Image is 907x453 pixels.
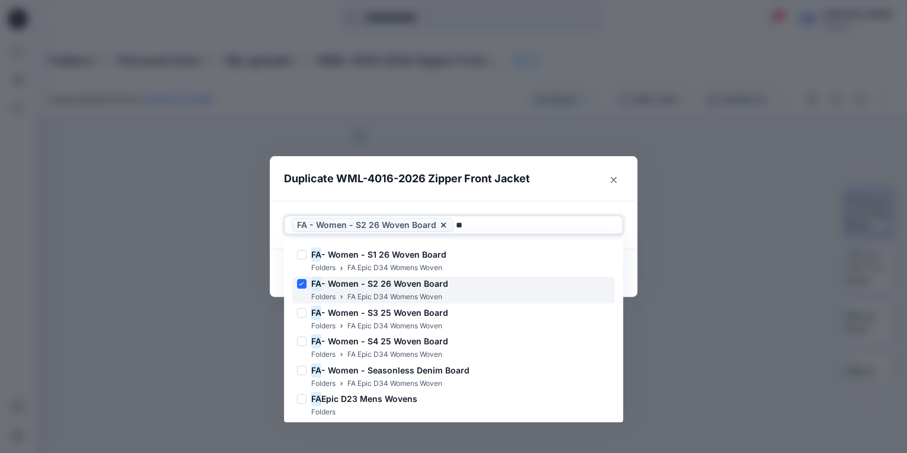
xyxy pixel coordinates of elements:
[311,362,321,378] mark: FA
[311,333,321,349] mark: FA
[347,262,442,274] p: FA Epic D34 Womens Woven
[311,262,336,274] p: Folders
[311,406,336,419] p: Folders
[347,349,442,361] p: FA Epic D34 Womens Woven
[311,391,321,407] mark: FA
[311,349,336,361] p: Folders
[321,308,448,318] span: - Women - S3 25 Woven Board
[604,170,623,189] button: Close
[311,320,336,332] p: Folders
[347,378,442,390] p: FA Epic D34 Womens Woven
[347,291,442,303] p: FA Epic D34 Womens Woven
[321,336,448,346] span: - Women - S4 25 Woven Board
[347,320,442,332] p: FA Epic D34 Womens Woven
[311,305,321,321] mark: FA
[311,291,336,303] p: Folders
[321,249,446,259] span: - Women - S1 26 Woven Board
[284,170,530,187] p: Duplicate WML-4016-2026 Zipper Front Jacket
[311,275,321,292] mark: FA
[297,218,436,232] span: FA - Women - S2 26 Woven Board
[311,378,336,390] p: Folders
[311,246,321,262] mark: FA
[321,278,448,289] span: - Women - S2 26 Woven Board
[321,365,470,375] span: - Women - Seasonless Denim Board
[321,394,417,404] span: Epic D23 Mens Wovens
